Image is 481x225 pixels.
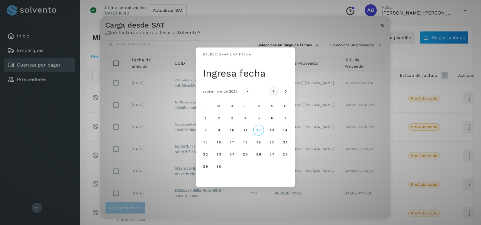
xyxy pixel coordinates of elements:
[227,137,237,148] button: miércoles, 17 de septiembre de 2025
[213,125,224,135] button: martes, 9 de septiembre de 2025
[213,161,224,172] button: martes, 30 de septiembre de 2025
[227,149,237,160] button: miércoles, 24 de septiembre de 2025
[256,140,261,144] span: 19
[231,116,233,120] span: 3
[199,100,211,112] div: L
[240,125,251,135] button: jueves, 11 de septiembre de 2025
[269,140,274,144] span: 20
[253,125,264,135] button: Hoy, viernes, 12 de septiembre de 2025
[204,116,206,120] span: 1
[266,125,277,135] button: sábado, 13 de septiembre de 2025
[213,149,224,160] button: martes, 23 de septiembre de 2025
[216,140,221,144] span: 16
[203,53,251,57] div: Seleccionar una fecha
[266,112,277,123] button: sábado, 6 de septiembre de 2025
[284,116,286,120] span: 7
[200,149,211,160] button: lunes, 22 de septiembre de 2025
[268,86,279,97] button: Mes anterior
[203,152,208,156] span: 22
[240,112,251,123] button: jueves, 4 de septiembre de 2025
[266,149,277,160] button: sábado, 27 de septiembre de 2025
[203,164,208,168] span: 29
[240,149,251,160] button: jueves, 25 de septiembre de 2025
[280,112,291,123] button: domingo, 7 de septiembre de 2025
[242,86,253,97] button: Seleccionar año
[227,125,237,135] button: miércoles, 10 de septiembre de 2025
[213,137,224,148] button: martes, 16 de septiembre de 2025
[240,137,251,148] button: jueves, 18 de septiembre de 2025
[280,125,291,135] button: domingo, 14 de septiembre de 2025
[213,112,224,123] button: martes, 2 de septiembre de 2025
[213,100,225,112] div: M
[266,137,277,148] button: sábado, 20 de septiembre de 2025
[230,140,234,144] span: 17
[200,137,211,148] button: lunes, 15 de septiembre de 2025
[253,112,264,123] button: viernes, 5 de septiembre de 2025
[229,152,234,156] span: 24
[283,140,287,144] span: 21
[256,152,261,156] span: 26
[217,128,220,132] span: 9
[282,152,288,156] span: 28
[270,128,274,132] span: 13
[198,86,242,97] button: septiembre de 2025
[216,164,221,168] span: 30
[243,140,247,144] span: 18
[253,137,264,148] button: viernes, 19 de septiembre de 2025
[216,152,221,156] span: 23
[266,100,278,112] div: S
[256,128,261,132] span: 12
[217,116,220,120] span: 2
[200,125,211,135] button: lunes, 8 de septiembre de 2025
[203,67,291,79] div: Ingresa fecha
[243,128,247,132] span: 11
[253,149,264,160] button: viernes, 26 de septiembre de 2025
[280,137,291,148] button: domingo, 21 de septiembre de 2025
[257,116,260,120] span: 5
[283,128,287,132] span: 14
[227,112,237,123] button: miércoles, 3 de septiembre de 2025
[244,116,247,120] span: 4
[239,100,251,112] div: J
[200,112,211,123] button: lunes, 1 de septiembre de 2025
[270,116,273,120] span: 6
[269,152,274,156] span: 27
[203,140,208,144] span: 15
[226,100,238,112] div: X
[279,100,291,112] div: D
[243,152,248,156] span: 25
[204,128,207,132] span: 8
[280,149,291,160] button: domingo, 28 de septiembre de 2025
[202,89,237,93] span: septiembre de 2025
[230,128,234,132] span: 10
[200,161,211,172] button: lunes, 29 de septiembre de 2025
[253,100,265,112] div: V
[280,86,291,97] button: Mes siguiente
